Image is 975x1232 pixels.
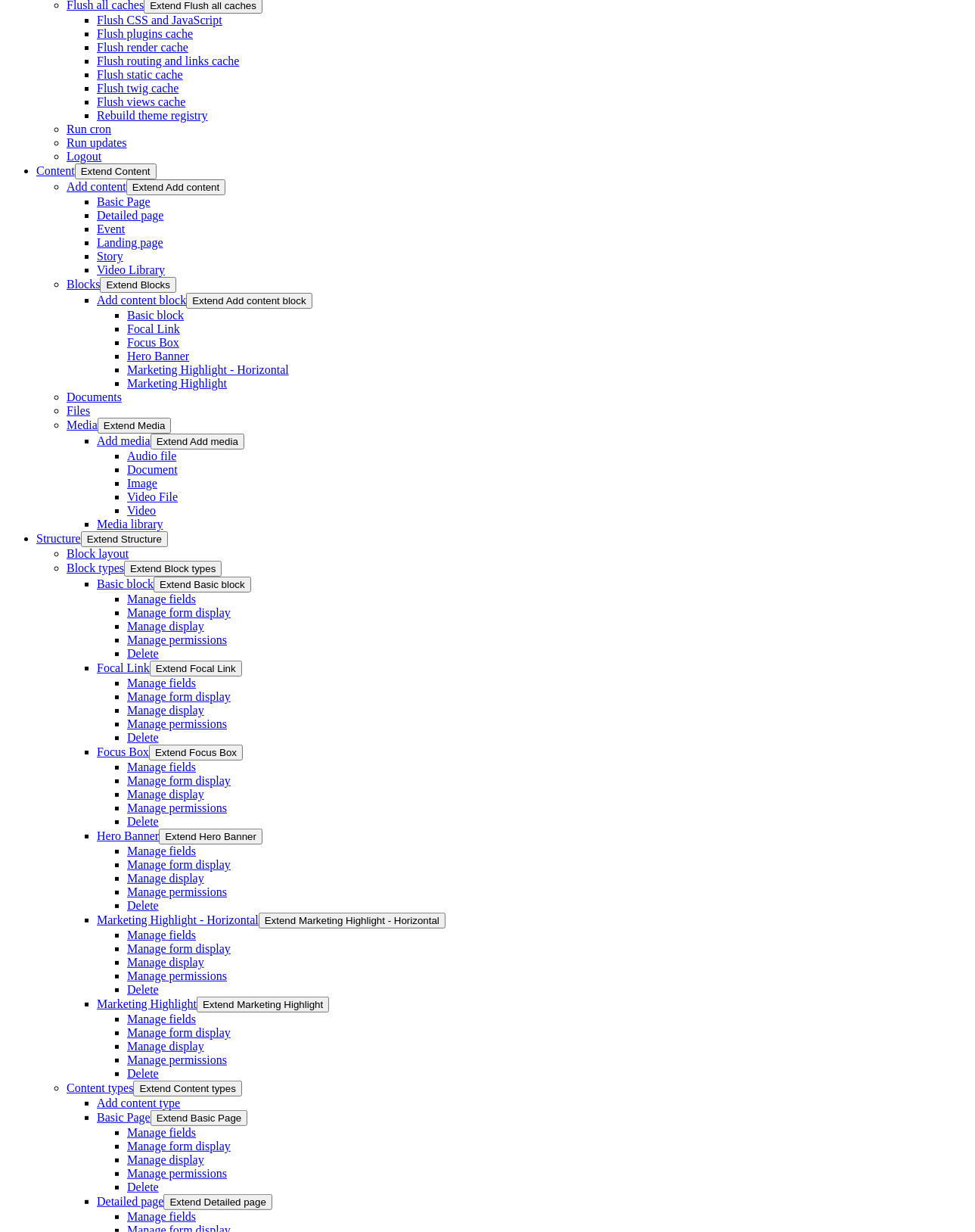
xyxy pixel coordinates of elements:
[127,815,159,828] a: Delete
[199,831,256,842] span: Hero Banner
[265,915,297,926] span: Extend
[97,1097,180,1109] a: Add content type
[127,1153,204,1166] a: Manage display
[127,647,159,660] a: Delete
[127,788,204,801] a: Manage display
[190,663,236,674] span: Focal Link
[127,761,196,773] a: Manage fields
[106,279,138,291] span: Extend
[127,322,180,335] a: Focal Link
[189,747,237,758] span: Focus Box
[127,620,204,633] a: Manage display
[127,956,204,969] a: Manage display
[127,899,159,912] a: Delete
[127,350,189,362] a: Hero Banner
[97,1195,163,1208] a: Detailed page
[97,236,163,249] a: Landing page
[97,14,222,26] a: Flush CSS and JavaScript
[127,1181,159,1193] a: Delete
[127,717,227,730] a: Manage permissions
[226,295,306,306] span: Add content block
[157,1112,188,1124] span: Extend
[97,41,188,54] a: Flush render cache
[127,377,227,390] a: Marketing Highlight
[97,518,163,530] a: Media library
[197,997,329,1013] button: Extend Marketing Highlight
[67,150,101,163] a: Logout
[160,579,191,590] span: Extend
[97,27,193,40] a: Flush plugins cache
[127,463,178,476] a: Document
[127,845,196,857] a: Manage fields
[97,1111,151,1124] a: Basic Page
[126,179,226,195] button: Extend Add content
[127,1210,196,1223] a: Manage fields
[104,420,135,431] span: Extend
[75,163,157,179] button: Extend Content
[127,801,227,814] a: Manage permissions
[127,942,231,955] a: Manage form display
[67,180,126,193] a: Add content
[97,68,183,81] a: Flush static cache
[97,745,149,758] a: Focus Box
[67,418,98,431] a: Media
[164,563,216,574] span: Block types
[127,704,204,717] a: Manage display
[186,293,312,309] button: Extend Add content block
[132,182,164,193] span: Extend
[139,1083,171,1094] span: Extend
[127,1053,227,1066] a: Manage permissions
[97,434,151,447] a: Add media
[81,166,113,177] span: Extend
[174,1083,236,1094] span: Content types
[127,885,227,898] a: Manage permissions
[203,999,234,1010] span: Extend
[163,1194,272,1210] button: Extend Detailed page
[121,534,162,545] span: Structure
[87,534,119,545] span: Extend
[97,997,197,1010] a: Marketing Highlight
[97,294,186,306] a: Add content block
[67,1081,133,1094] a: Content types
[127,677,196,689] a: Manage fields
[97,222,125,235] a: Event
[67,123,111,135] a: Run cron
[98,418,172,434] button: Extend Media
[67,278,100,291] a: Blocks
[127,929,196,941] a: Manage fields
[237,999,323,1010] span: Marketing Highlight
[157,436,188,447] span: Extend
[127,690,231,703] a: Manage form display
[127,450,176,462] a: Audio file
[127,593,196,605] a: Manage fields
[97,109,208,122] a: Rebuild theme registry
[97,195,151,208] a: Basic Page
[127,858,231,871] a: Manage form display
[127,1013,196,1025] a: Manage fields
[124,561,222,577] button: Extend Block types
[127,983,159,996] a: Delete
[127,1067,159,1080] a: Delete
[127,1026,231,1039] a: Manage form display
[154,577,251,593] button: Extend Basic block
[97,54,239,67] a: Flush routing and links cache
[67,404,90,417] a: Files
[151,434,244,450] button: Extend Add media
[149,745,243,761] button: Extend Focus Box
[127,1040,204,1053] a: Manage display
[133,1081,241,1097] button: Extend Content types
[194,579,244,590] span: Basic block
[127,1126,196,1139] a: Manage fields
[155,747,187,758] span: Extend
[259,913,446,929] button: Extend Marketing Highlight - Horizontal
[97,250,123,263] a: Story
[127,774,231,787] a: Manage form display
[97,661,150,674] a: Focal Link
[166,182,219,193] span: Add content
[127,336,179,349] a: Focus Box
[127,490,178,503] a: Video File
[191,1112,241,1124] span: Basic Page
[97,577,154,590] a: Basic block
[127,969,227,982] a: Manage permissions
[127,731,159,744] a: Delete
